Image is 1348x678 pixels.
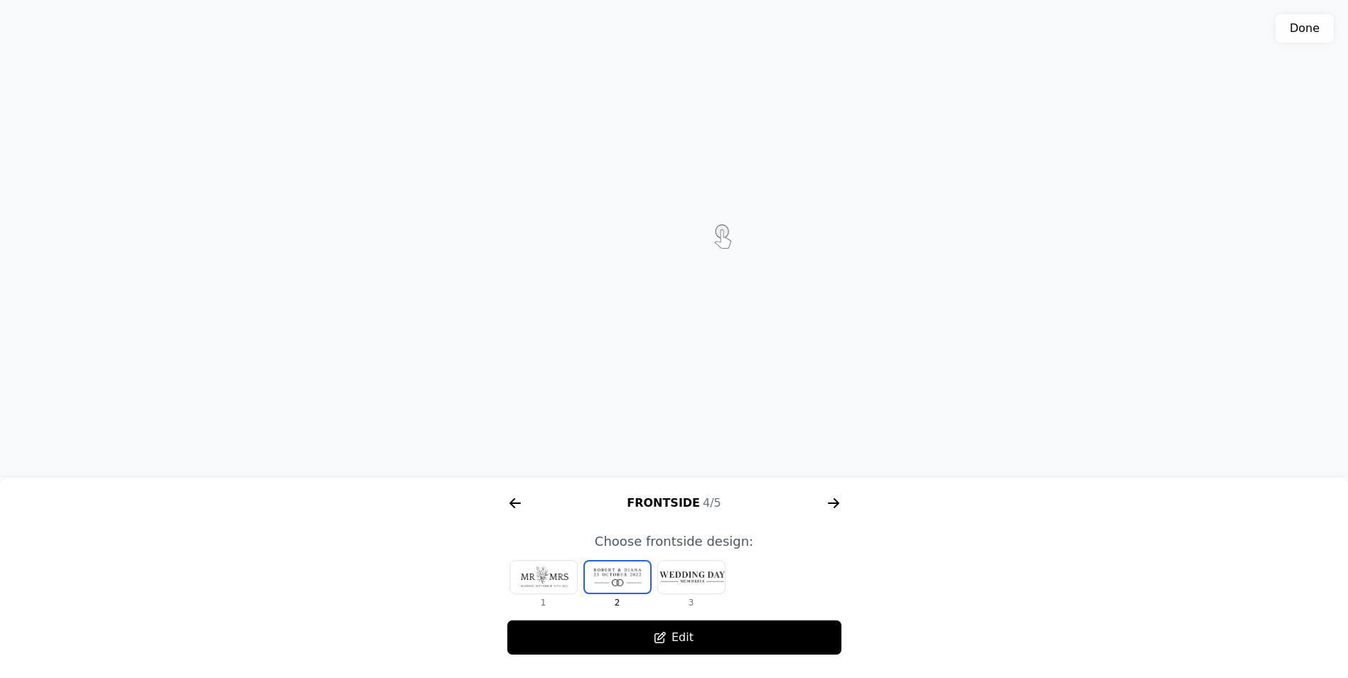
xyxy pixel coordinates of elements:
div: Frontside [492,492,856,515]
button: Done [1276,14,1334,43]
div: 1 [509,597,578,608]
div: 3 [657,597,726,608]
span: Choose frontside design: [595,534,753,549]
span: 4/5 [703,496,721,510]
div: 2 [583,597,652,608]
button: Edit [507,620,842,655]
svg: arrow right short [504,492,527,515]
svg: arrow right short [822,492,845,515]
